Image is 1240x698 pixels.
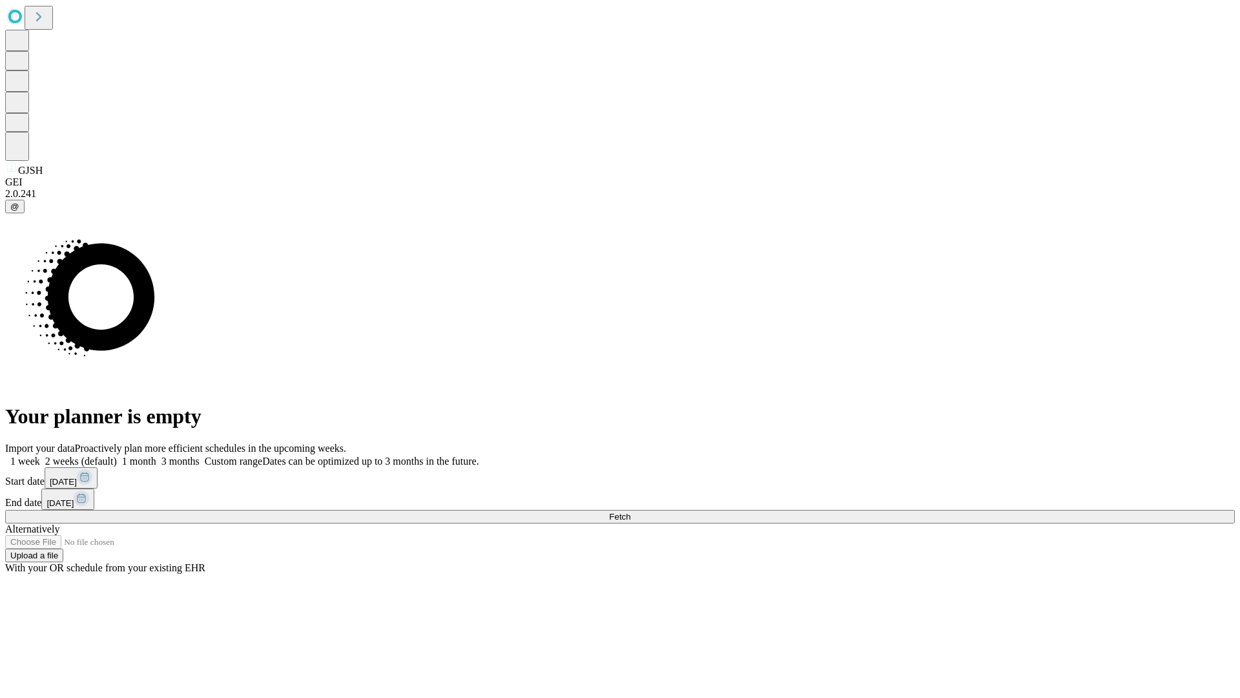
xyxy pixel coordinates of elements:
span: 2 weeks (default) [45,456,117,467]
span: 1 month [122,456,156,467]
span: 1 week [10,456,40,467]
span: Proactively plan more efficient schedules in the upcoming weeks. [75,443,346,454]
span: GJSH [18,165,43,176]
button: Upload a file [5,549,63,562]
span: 3 months [161,456,200,467]
button: [DATE] [41,489,94,510]
div: End date [5,489,1235,510]
span: Import your data [5,443,75,454]
span: [DATE] [46,498,74,508]
span: Alternatively [5,523,59,534]
button: [DATE] [45,467,98,489]
button: Fetch [5,510,1235,523]
span: With your OR schedule from your existing EHR [5,562,205,573]
button: @ [5,200,25,213]
span: Dates can be optimized up to 3 months in the future. [262,456,479,467]
span: Fetch [609,512,630,522]
span: [DATE] [50,477,77,487]
h1: Your planner is empty [5,405,1235,428]
span: @ [10,202,19,211]
div: GEI [5,176,1235,188]
span: Custom range [205,456,262,467]
div: 2.0.241 [5,188,1235,200]
div: Start date [5,467,1235,489]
